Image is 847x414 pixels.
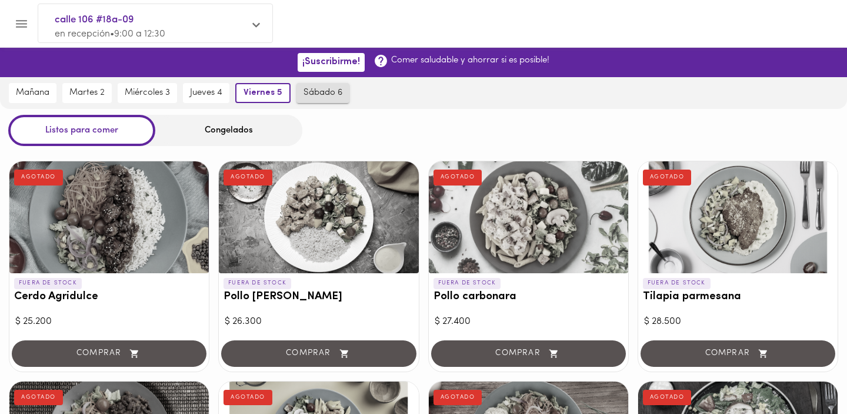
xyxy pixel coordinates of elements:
[433,170,482,185] div: AGOTADO
[118,83,177,103] button: miércoles 3
[15,315,203,329] div: $ 25.200
[9,83,56,103] button: mañana
[155,115,302,146] div: Congelados
[391,54,549,67] p: Comer saludable y ahorrar si es posible!
[638,161,838,273] div: Tilapia parmesana
[643,170,692,185] div: AGOTADO
[14,390,63,405] div: AGOTADO
[304,88,342,98] span: sábado 6
[125,88,170,98] span: miércoles 3
[244,88,282,98] span: viernes 5
[643,278,711,289] p: FUERA DE STOCK
[183,83,229,103] button: jueves 4
[302,57,360,68] span: ¡Suscribirme!
[7,9,36,38] button: Menu
[224,170,272,185] div: AGOTADO
[435,315,622,329] div: $ 27.400
[429,161,628,273] div: Pollo carbonara
[14,170,63,185] div: AGOTADO
[62,83,112,103] button: martes 2
[69,88,105,98] span: martes 2
[14,278,82,289] p: FUERA DE STOCK
[643,291,833,303] h3: Tilapia parmesana
[16,88,49,98] span: mañana
[296,83,349,103] button: sábado 6
[14,291,204,303] h3: Cerdo Agridulce
[235,83,291,103] button: viernes 5
[224,278,291,289] p: FUERA DE STOCK
[190,88,222,98] span: jueves 4
[55,29,165,39] span: en recepción • 9:00 a 12:30
[9,161,209,273] div: Cerdo Agridulce
[8,115,155,146] div: Listos para comer
[225,315,412,329] div: $ 26.300
[224,291,414,303] h3: Pollo [PERSON_NAME]
[219,161,418,273] div: Pollo Tikka Massala
[224,390,272,405] div: AGOTADO
[644,315,832,329] div: $ 28.500
[643,390,692,405] div: AGOTADO
[433,390,482,405] div: AGOTADO
[55,12,244,28] span: calle 106 #18a-09
[433,278,501,289] p: FUERA DE STOCK
[433,291,623,303] h3: Pollo carbonara
[298,53,365,71] button: ¡Suscribirme!
[779,346,835,402] iframe: Messagebird Livechat Widget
